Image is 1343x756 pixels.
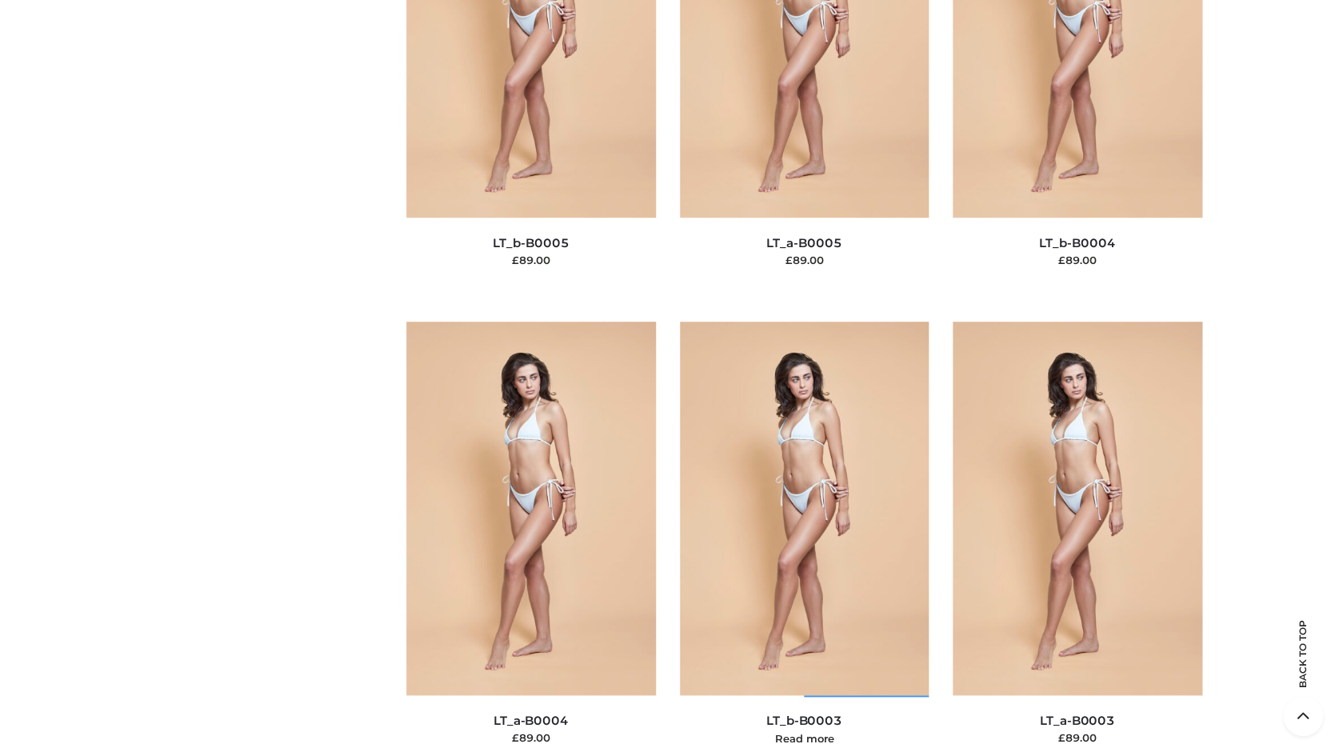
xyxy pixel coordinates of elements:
bdi: 89.00 [512,731,550,744]
a: LT_a-B0004 [494,713,569,728]
img: LT_b-B0003 [680,322,929,695]
bdi: 89.00 [1058,731,1097,744]
a: LT_b-B0004 [1039,235,1115,250]
a: LT_a-B0005 [766,235,841,250]
bdi: 89.00 [512,254,550,266]
span: Back to top [1283,648,1323,688]
bdi: 89.00 [1058,254,1097,266]
span: £ [1058,731,1065,744]
a: LT_b-B0005 [493,235,569,250]
span: £ [512,254,519,266]
a: LT_a-B0003 [1040,713,1115,728]
img: LT_a-B0003 [953,322,1202,695]
a: Read more [774,732,833,745]
span: £ [512,731,519,744]
bdi: 89.00 [785,254,823,266]
a: LT_b-B0003 [766,713,842,728]
span: £ [1058,254,1065,266]
img: LT_a-B0004 [406,322,656,695]
span: £ [785,254,792,266]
